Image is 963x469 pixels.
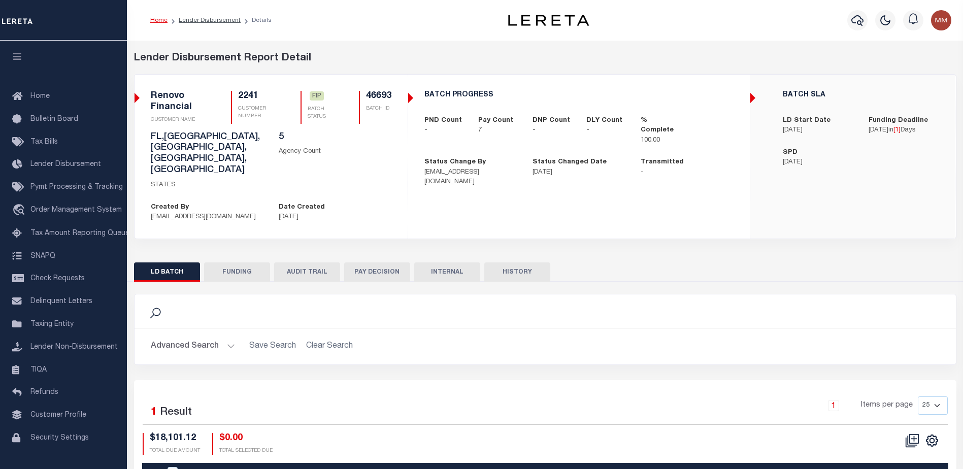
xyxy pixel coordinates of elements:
[641,116,680,136] label: % Complete
[533,167,625,178] p: [DATE]
[30,275,85,282] span: Check Requests
[30,412,86,419] span: Customer Profile
[150,433,200,444] h4: $18,101.12
[134,262,200,282] button: LD BATCH
[150,447,200,455] p: TOTAL DUE AMOUNT
[533,157,607,167] label: Status Changed Date
[151,132,263,177] h5: FL,[GEOGRAPHIC_DATA],[GEOGRAPHIC_DATA],[GEOGRAPHIC_DATA],[GEOGRAPHIC_DATA]
[869,125,939,136] p: in Days
[12,204,28,217] i: travel_explore
[641,136,680,146] p: 100.00
[238,91,276,102] h5: 2241
[344,262,410,282] button: PAY DECISION
[893,127,901,133] span: [ ]
[424,116,462,126] label: PND Count
[30,161,101,168] span: Lender Disbursement
[30,389,58,396] span: Refunds
[783,125,853,136] p: [DATE]
[134,51,956,66] div: Lender Disbursement Report Detail
[279,132,391,143] h5: 5
[30,93,50,100] span: Home
[30,344,118,351] span: Lender Non-Disbursement
[30,298,92,305] span: Delinquent Letters
[204,262,270,282] button: FUNDING
[30,252,55,259] span: SNAPQ
[478,116,513,126] label: Pay Count
[279,203,325,213] label: Date Created
[219,433,273,444] h4: $0.00
[424,157,486,167] label: Status Change By
[151,203,189,213] label: Created By
[151,180,263,190] p: STATES
[861,400,913,411] span: Items per page
[478,125,517,136] p: 7
[533,125,572,136] p: -
[30,321,74,328] span: Taxing Entity
[424,125,463,136] p: -
[151,91,207,113] h5: Renovo Financial
[30,116,78,123] span: Bulletin Board
[508,15,589,26] img: logo-dark.svg
[484,262,550,282] button: HISTORY
[151,212,263,222] p: [EMAIL_ADDRESS][DOMAIN_NAME]
[279,147,391,157] p: Agency Count
[586,116,622,126] label: DLY Count
[151,407,157,418] span: 1
[310,91,324,100] span: FIP
[895,127,899,133] span: 1
[238,105,276,120] p: CUSTOMER NUMBER
[533,116,570,126] label: DNP Count
[30,207,122,214] span: Order Management System
[424,167,517,187] p: [EMAIL_ADDRESS][DOMAIN_NAME]
[586,125,625,136] p: -
[179,17,241,23] a: Lender Disbursement
[783,91,939,99] h5: BATCH SLA
[279,212,391,222] p: [DATE]
[783,157,853,167] p: [DATE]
[828,400,839,411] a: 1
[641,157,684,167] label: Transmitted
[783,148,798,158] label: SPD
[219,447,273,455] p: TOTAL SELECTED DUE
[869,127,888,133] span: [DATE]
[641,167,734,178] p: -
[151,116,207,124] p: CUSTOMER NAME
[366,105,391,113] p: BATCH ID
[931,10,951,30] img: svg+xml;base64,PHN2ZyB4bWxucz0iaHR0cDovL3d3dy53My5vcmcvMjAwMC9zdmciIHBvaW50ZXItZXZlbnRzPSJub25lIi...
[310,92,324,101] a: FIP
[366,91,391,102] h5: 46693
[160,405,192,421] label: Result
[30,366,47,373] span: TIQA
[150,17,168,23] a: Home
[30,139,58,146] span: Tax Bills
[869,116,928,126] label: Funding Deadline
[151,337,235,356] button: Advanced Search
[30,230,129,237] span: Tax Amount Reporting Queue
[30,434,89,442] span: Security Settings
[424,91,734,99] h5: BATCH PROGRESS
[783,116,831,126] label: LD Start Date
[308,106,334,121] p: BATCH STATUS
[241,16,272,25] li: Details
[30,184,123,191] span: Pymt Processing & Tracking
[274,262,340,282] button: AUDIT TRAIL
[414,262,480,282] button: INTERNAL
